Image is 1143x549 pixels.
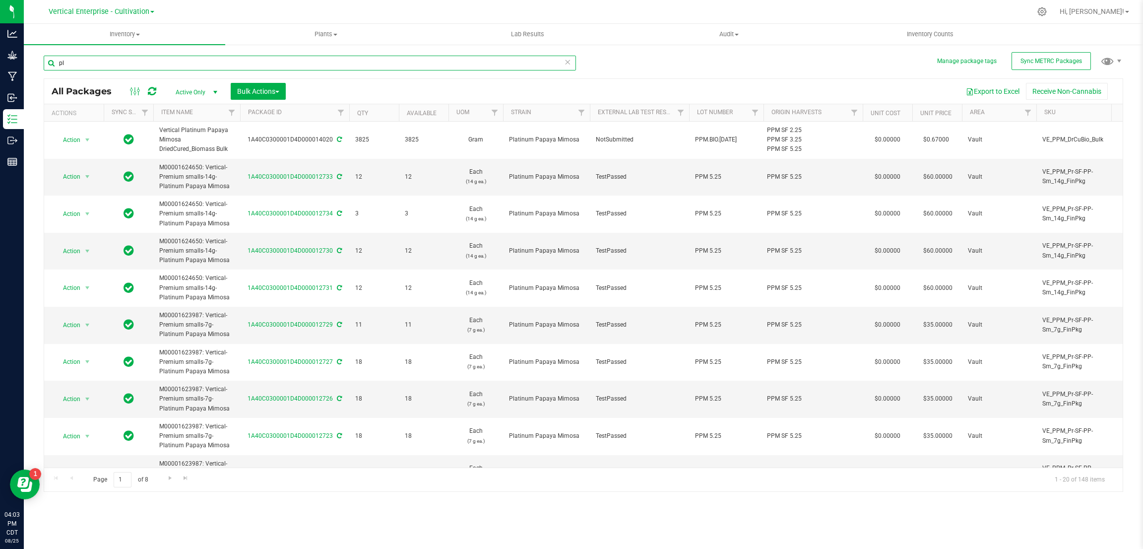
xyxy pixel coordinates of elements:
span: In Sync [124,170,134,184]
span: Sync from Compliance System [335,321,342,328]
span: Sync from Compliance System [335,210,342,217]
inline-svg: Analytics [7,29,17,39]
span: 18 [405,394,443,404]
span: PPM 5.25 [695,209,758,218]
span: 12 [355,246,393,256]
td: $0.00000 [863,418,912,455]
span: 3 [405,209,443,218]
a: Inventory [24,24,225,45]
div: 1A40C0300001D4D000014020 [239,135,351,144]
span: $35.00000 [918,318,957,332]
span: NotSubmitted [596,135,683,144]
button: Sync METRC Packages [1012,52,1091,70]
span: TestPassed [596,246,683,256]
span: Platinum Papaya Mimosa [509,135,584,144]
input: Search Package ID, Item Name, SKU, Lot or Part Number... [44,56,576,70]
inline-svg: Outbound [7,136,17,145]
a: 1A40C0300001D4D000012727 [248,358,333,365]
span: Sync from Compliance System [335,173,342,180]
span: PPM 5.25 [695,283,758,293]
div: PPM SF 5.25 [767,209,860,218]
span: Sync from Compliance System [335,136,342,143]
span: $35.00000 [918,429,957,443]
span: Vault [968,135,1030,144]
span: Platinum Papaya Mimosa [509,431,584,441]
span: Lab Results [498,30,558,39]
span: Sync from Compliance System [335,358,342,365]
span: In Sync [124,281,134,295]
a: 1A40C0300001D4D000012729 [248,321,333,328]
span: Action [54,244,81,258]
span: Sync from Compliance System [335,247,342,254]
a: 1A40C0300001D4D000012733 [248,173,333,180]
span: VE_PPM_Pr-SF-PP-Sm_14g_FinPkg [1042,241,1117,260]
div: Manage settings [1036,7,1048,16]
a: Go to the next page [163,472,177,485]
span: 12 [355,283,393,293]
span: Vault [968,320,1030,330]
span: 12 [405,172,443,182]
span: select [81,355,94,369]
span: Action [54,133,81,147]
span: select [81,244,94,258]
span: Vault [968,394,1030,404]
inline-svg: Inbound [7,93,17,103]
span: 12 [405,246,443,256]
span: select [81,170,94,184]
input: 1 [114,472,131,487]
span: VE_PPM_Pr-SF-PP-Sm_14g_FinPkg [1042,278,1117,297]
span: Action [54,170,81,184]
button: Receive Non-Cannabis [1026,83,1108,100]
span: PPM.BIO.[DATE] [695,135,758,144]
span: Action [54,429,81,443]
span: Platinum Papaya Mimosa [509,283,584,293]
a: Area [970,109,985,116]
a: 1A40C0300001D4D000012731 [248,284,333,291]
span: M00001623987: Vertical-Premium smalls-7g-Platinum Papaya Mimosa [159,459,234,488]
span: Clear [564,56,571,69]
div: PPM SF 5.25 [767,283,860,293]
td: $0.00000 [863,159,912,196]
span: Vault [968,246,1030,256]
span: PPM 5.25 [695,357,758,367]
span: $35.00000 [918,392,957,406]
span: Platinum Papaya Mimosa [509,246,584,256]
span: Bulk Actions [237,87,279,95]
span: Each [454,390,497,409]
td: $0.00000 [863,122,912,159]
div: PPM SF 3.25 [767,135,860,144]
span: TestPassed [596,320,683,330]
p: 08/25 [4,537,19,545]
span: Vault [968,172,1030,182]
span: Vault [968,283,1030,293]
span: Inventory [24,30,225,39]
span: Each [454,426,497,445]
p: (14 g ea.) [454,214,497,223]
span: Action [54,281,81,295]
a: Unit Price [920,110,952,117]
span: 3825 [355,135,393,144]
span: PPM 5.25 [695,320,758,330]
span: 1 - 20 of 148 items [1047,472,1113,487]
span: Platinum Papaya Mimosa [509,357,584,367]
span: Platinum Papaya Mimosa [509,320,584,330]
a: Go to the last page [179,472,193,485]
a: Plants [225,24,427,45]
a: 1A40C0300001D4D000012730 [248,247,333,254]
span: In Sync [124,206,134,220]
span: 18 [355,357,393,367]
span: 18 [405,431,443,441]
p: (7 g ea.) [454,362,497,371]
inline-svg: Inventory [7,114,17,124]
span: PPM 5.25 [695,394,758,404]
span: select [81,133,94,147]
span: 18 [355,431,393,441]
span: Platinum Papaya Mimosa [509,209,584,218]
span: Action [54,392,81,406]
td: $0.00000 [863,270,912,307]
span: PPM 5.25 [695,172,758,182]
iframe: Resource center unread badge [29,468,41,480]
a: Filter [747,104,763,121]
span: select [81,318,94,332]
a: Available [407,110,437,117]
